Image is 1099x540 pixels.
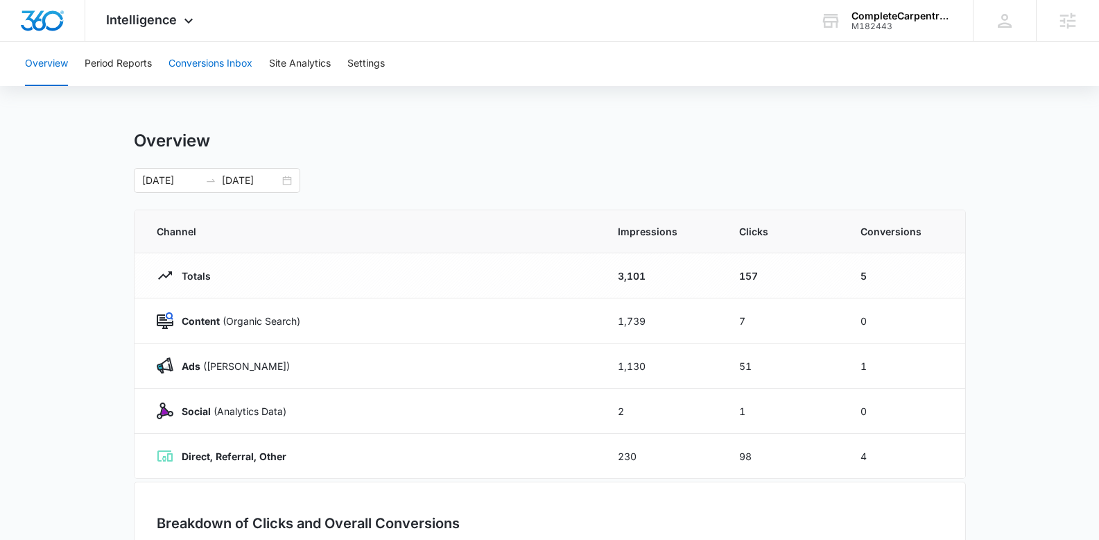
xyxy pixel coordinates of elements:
td: 1,739 [601,298,722,344]
td: 0 [844,389,965,434]
span: Impressions [618,224,706,239]
span: Intelligence [106,12,177,27]
div: Domain: [DOMAIN_NAME] [36,36,153,47]
input: End date [222,173,279,188]
span: to [205,175,216,186]
td: 1 [844,344,965,389]
input: Start date [142,173,200,188]
h3: Breakdown of Clicks and Overall Conversions [157,513,460,534]
p: (Analytics Data) [173,404,286,419]
img: Ads [157,357,173,374]
button: Overview [25,42,68,86]
button: Conversions Inbox [168,42,252,86]
img: logo_orange.svg [22,22,33,33]
img: Social [157,403,173,419]
div: account name [851,10,953,22]
button: Period Reports [85,42,152,86]
img: tab_domain_overview_orange.svg [37,81,49,92]
td: 1 [722,389,844,434]
div: Domain Overview [53,82,124,91]
p: ([PERSON_NAME]) [173,359,290,373]
img: Content [157,312,173,329]
div: v 4.0.25 [39,22,68,33]
strong: Content [182,315,220,327]
td: 0 [844,298,965,344]
span: Channel [157,224,585,239]
span: Clicks [739,224,827,239]
span: Conversions [860,224,943,239]
td: 98 [722,434,844,479]
td: 157 [722,253,844,298]
td: 7 [722,298,844,344]
button: Site Analytics [269,42,331,86]
div: Keywords by Traffic [153,82,234,91]
td: 1,130 [601,344,722,389]
td: 5 [844,253,965,298]
td: 4 [844,434,965,479]
img: website_grey.svg [22,36,33,47]
p: (Organic Search) [173,314,300,328]
button: Settings [347,42,385,86]
strong: Direct, Referral, Other [182,450,286,462]
p: Totals [173,269,211,283]
strong: Ads [182,360,200,372]
strong: Social [182,405,211,417]
img: tab_keywords_by_traffic_grey.svg [138,81,149,92]
td: 3,101 [601,253,722,298]
td: 51 [722,344,844,389]
div: account id [851,22,953,31]
h1: Overview [134,130,210,151]
td: 2 [601,389,722,434]
span: swap-right [205,175,216,186]
td: 230 [601,434,722,479]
